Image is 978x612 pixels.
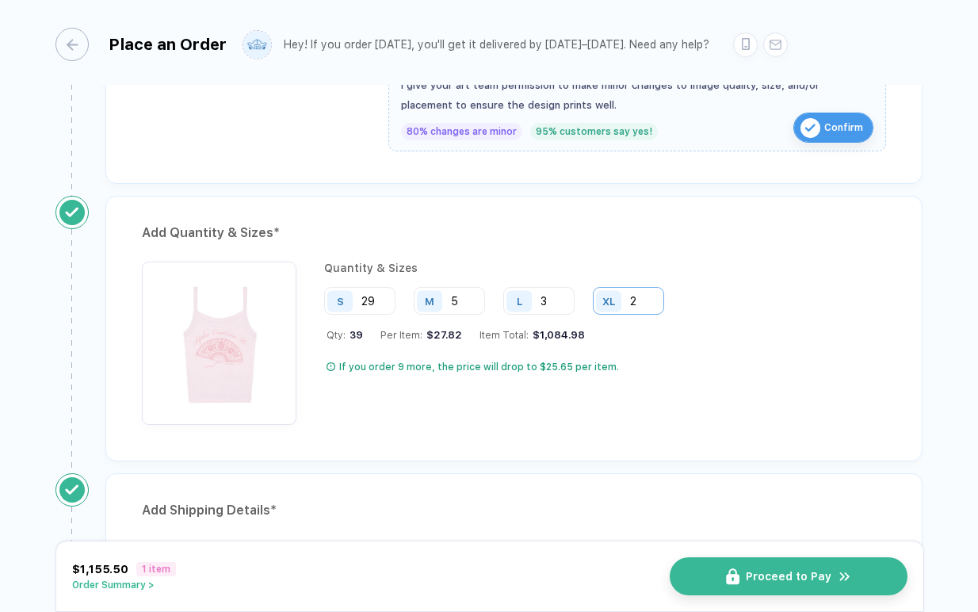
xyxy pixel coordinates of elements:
div: Place an Order [109,35,227,54]
div: S [337,295,344,307]
span: 1 item [136,562,176,576]
div: $27.82 [422,329,462,341]
div: L [517,295,522,307]
button: iconConfirm [793,113,873,143]
div: 95% customers say yes! [530,123,658,140]
img: user profile [243,31,271,59]
span: 39 [346,329,363,341]
div: Item Total: [479,329,585,341]
div: 80% changes are minor [401,123,522,140]
span: Confirm [824,115,863,140]
div: Qty: [327,329,363,341]
div: Hey! If you order [DATE], you'll get it delivered by [DATE]–[DATE]. Need any help? [284,38,709,52]
div: Per Item: [380,329,462,341]
img: icon [838,569,852,584]
div: Quantity & Sizes [324,262,676,274]
div: If you order 9 more, the price will drop to $25.65 per item. [339,361,619,373]
button: iconProceed to Payicon [670,557,907,595]
span: $1,155.50 [72,563,128,576]
img: icon [800,118,820,138]
div: Add Shipping Details [142,498,886,523]
div: M [425,295,434,307]
button: Order Summary > [72,579,176,591]
span: Proceed to Pay [746,570,831,583]
img: icon [726,568,739,585]
div: I give your art team permission to make minor changes to image quality, size, and/or placement to... [401,75,873,115]
div: Add Quantity & Sizes [142,220,886,246]
img: 091edddb-b314-4b71-9c5a-df15448a1307_nt_front_1757460295906.jpg [150,270,288,408]
div: $1,084.98 [529,329,585,341]
div: XL [602,295,615,307]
